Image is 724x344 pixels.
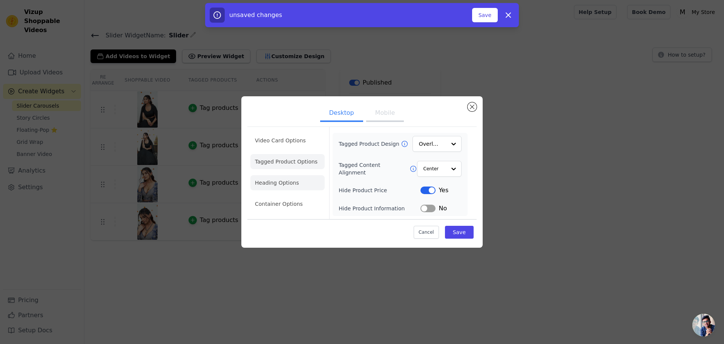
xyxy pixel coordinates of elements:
[366,105,404,122] button: Mobile
[320,105,363,122] button: Desktop
[339,205,420,212] label: Hide Product Information
[339,161,409,176] label: Tagged Content Alignment
[445,226,474,239] button: Save
[250,133,325,148] li: Video Card Options
[692,314,715,336] div: Open chat
[229,11,282,19] span: unsaved changes
[414,226,439,239] button: Cancel
[439,204,447,213] span: No
[250,175,325,190] li: Heading Options
[339,187,420,194] label: Hide Product Price
[468,102,477,111] button: Close modal
[250,154,325,169] li: Tagged Product Options
[250,196,325,211] li: Container Options
[439,186,448,195] span: Yes
[339,140,400,148] label: Tagged Product Design
[472,8,498,22] button: Save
